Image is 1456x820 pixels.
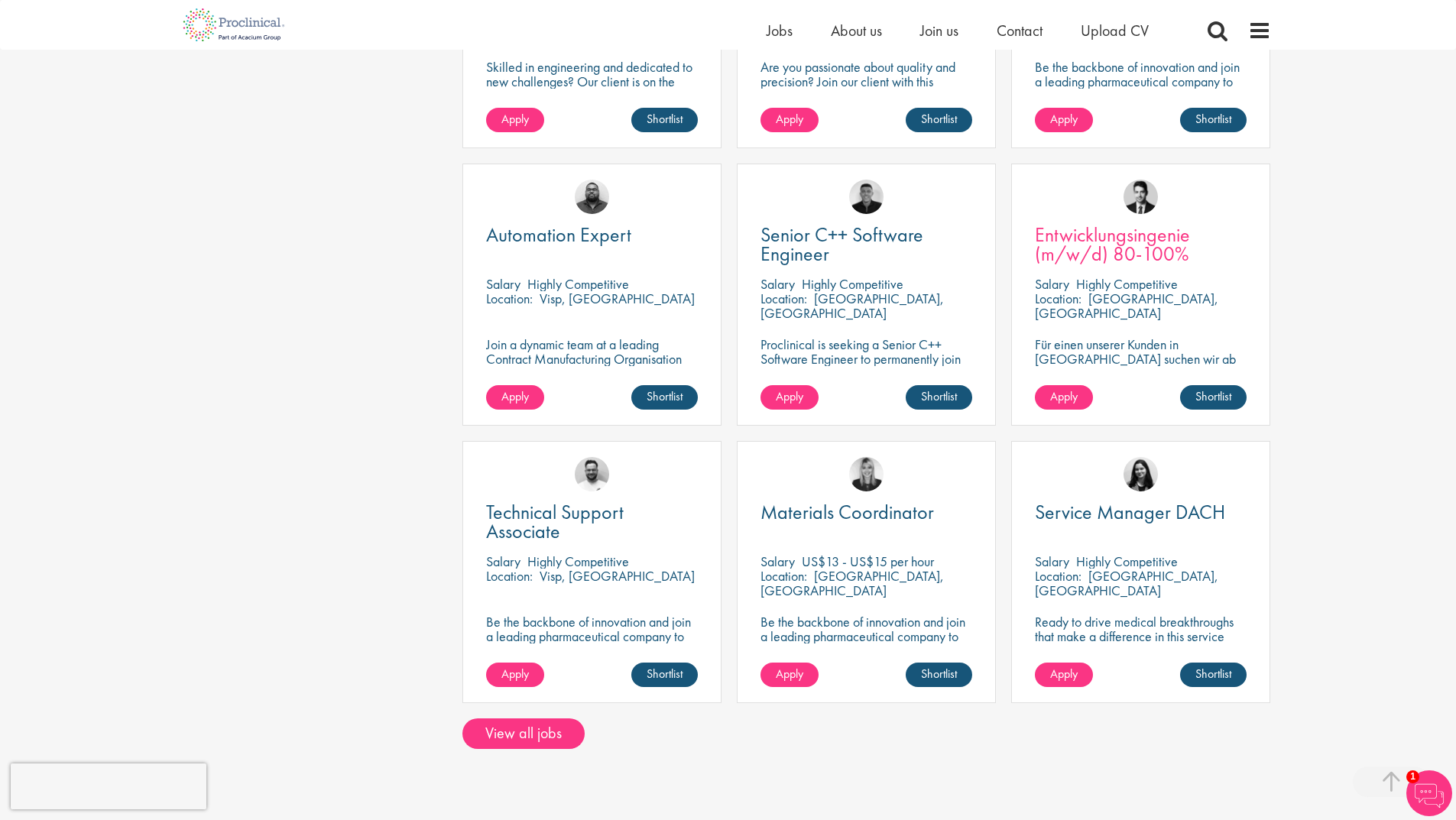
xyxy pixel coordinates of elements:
[1081,21,1149,41] a: Upload CV
[1180,663,1247,687] a: Shortlist
[501,111,529,127] span: Apply
[1050,666,1078,682] span: Apply
[1035,60,1247,118] p: Be the backbone of innovation and join a leading pharmaceutical company to help keep life-changin...
[760,567,807,585] span: Location:
[760,663,819,687] a: Apply
[760,60,972,118] p: Are you passionate about quality and precision? Join our client with this engineering role and he...
[849,180,884,214] img: Christian Andersen
[760,337,972,395] p: Proclinical is seeking a Senior C++ Software Engineer to permanently join their dynamic team in [...
[540,290,695,307] p: Visp, [GEOGRAPHIC_DATA]
[486,503,698,541] a: Technical Support Associate
[1035,614,1247,658] p: Ready to drive medical breakthroughs that make a difference in this service manager position?
[540,567,695,585] p: Visp, [GEOGRAPHIC_DATA]
[486,385,544,410] a: Apply
[486,663,544,687] a: Apply
[1035,108,1093,132] a: Apply
[486,275,520,293] span: Salary
[575,180,609,214] img: Ashley Bennett
[760,499,934,525] span: Materials Coordinator
[831,21,882,41] a: About us
[760,108,819,132] a: Apply
[486,499,624,544] span: Technical Support Associate
[631,663,698,687] a: Shortlist
[631,108,698,132] a: Shortlist
[1035,553,1069,570] span: Salary
[776,111,803,127] span: Apply
[920,21,958,41] a: Join us
[906,385,972,410] a: Shortlist
[1076,553,1178,570] p: Highly Competitive
[1050,388,1078,404] span: Apply
[1076,275,1178,293] p: Highly Competitive
[486,337,698,410] p: Join a dynamic team at a leading Contract Manufacturing Organisation (CMO) and contribute to grou...
[760,553,795,570] span: Salary
[1035,499,1225,525] span: Service Manager DACH
[501,666,529,682] span: Apply
[1406,770,1419,783] span: 1
[906,663,972,687] a: Shortlist
[486,614,698,673] p: Be the backbone of innovation and join a leading pharmaceutical company to help keep life-changin...
[486,222,631,248] span: Automation Expert
[760,290,807,307] span: Location:
[1035,225,1247,264] a: Entwicklungsingenie (m/w/d) 80-100%
[486,567,533,585] span: Location:
[11,763,206,809] iframe: reCAPTCHA
[767,21,793,41] a: Jobs
[1180,108,1247,132] a: Shortlist
[1035,222,1190,267] span: Entwicklungsingenie (m/w/d) 80-100%
[462,718,585,749] a: View all jobs
[1180,385,1247,410] a: Shortlist
[1035,275,1069,293] span: Salary
[849,457,884,491] img: Janelle Jones
[776,666,803,682] span: Apply
[760,385,819,410] a: Apply
[1035,385,1093,410] a: Apply
[1035,567,1218,599] p: [GEOGRAPHIC_DATA], [GEOGRAPHIC_DATA]
[1124,180,1158,214] img: Thomas Wenig
[486,290,533,307] span: Location:
[997,21,1043,41] a: Contact
[1050,111,1078,127] span: Apply
[760,614,972,673] p: Be the backbone of innovation and join a leading pharmaceutical company to help keep life-changin...
[631,385,698,410] a: Shortlist
[1035,290,1218,322] p: [GEOGRAPHIC_DATA], [GEOGRAPHIC_DATA]
[760,567,944,599] p: [GEOGRAPHIC_DATA], [GEOGRAPHIC_DATA]
[802,553,934,570] p: US$13 - US$15 per hour
[760,290,944,322] p: [GEOGRAPHIC_DATA], [GEOGRAPHIC_DATA]
[575,457,609,491] img: Emile De Beer
[501,388,529,404] span: Apply
[760,275,795,293] span: Salary
[776,388,803,404] span: Apply
[486,108,544,132] a: Apply
[1035,663,1093,687] a: Apply
[1035,290,1081,307] span: Location:
[1035,503,1247,522] a: Service Manager DACH
[802,275,903,293] p: Highly Competitive
[527,553,629,570] p: Highly Competitive
[760,225,972,264] a: Senior C++ Software Engineer
[1035,567,1081,585] span: Location:
[1406,770,1452,816] img: Chatbot
[906,108,972,132] a: Shortlist
[486,60,698,118] p: Skilled in engineering and dedicated to new challenges? Our client is on the search for a DeltaV ...
[760,222,923,267] span: Senior C++ Software Engineer
[1035,337,1247,410] p: Für einen unserer Kunden in [GEOGRAPHIC_DATA] suchen wir ab sofort einen Entwicklungsingenieur Ku...
[1124,457,1158,491] img: Indre Stankeviciute
[527,275,629,293] p: Highly Competitive
[486,553,520,570] span: Salary
[486,225,698,245] a: Automation Expert
[760,503,972,522] a: Materials Coordinator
